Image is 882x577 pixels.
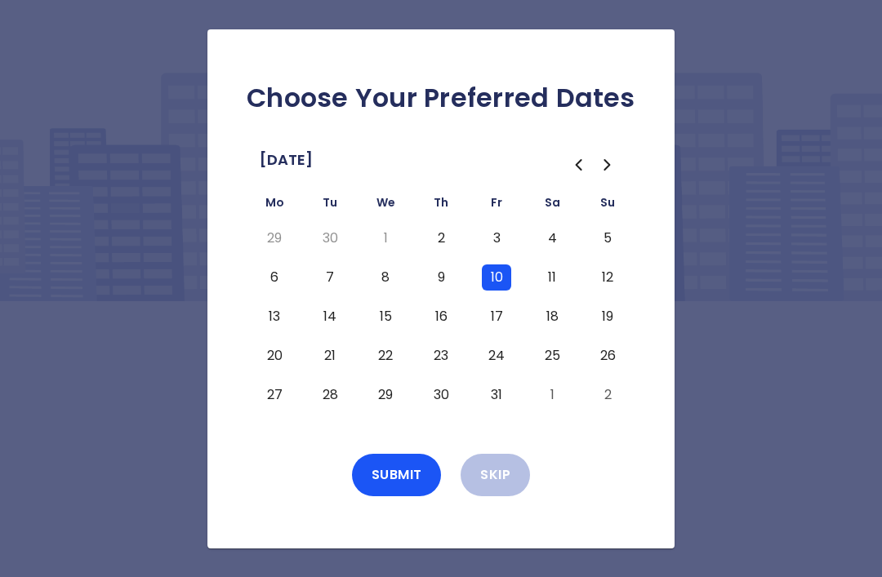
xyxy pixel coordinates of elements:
[593,150,622,180] button: Go to the Next Month
[537,382,567,408] button: Saturday, November 1st, 2025
[524,193,580,219] th: Saturday
[247,193,302,219] th: Monday
[426,343,456,369] button: Thursday, October 23rd, 2025
[593,382,622,408] button: Sunday, November 2nd, 2025
[315,382,345,408] button: Tuesday, October 28th, 2025
[260,264,289,291] button: Monday, October 6th, 2025
[482,343,511,369] button: Friday, October 24th, 2025
[247,193,635,415] table: October 2025
[371,382,400,408] button: Wednesday, October 29th, 2025
[260,304,289,330] button: Monday, October 13th, 2025
[371,264,400,291] button: Wednesday, October 8th, 2025
[234,82,648,114] h2: Choose Your Preferred Dates
[563,150,593,180] button: Go to the Previous Month
[426,382,456,408] button: Thursday, October 30th, 2025
[315,343,345,369] button: Tuesday, October 21st, 2025
[426,225,456,251] button: Thursday, October 2nd, 2025
[482,382,511,408] button: Friday, October 31st, 2025
[461,454,530,496] button: Skip
[426,264,456,291] button: Thursday, October 9th, 2025
[593,225,622,251] button: Sunday, October 5th, 2025
[371,304,400,330] button: Wednesday, October 15th, 2025
[371,225,400,251] button: Wednesday, October 1st, 2025
[537,304,567,330] button: Saturday, October 18th, 2025
[482,225,511,251] button: Friday, October 3rd, 2025
[358,193,413,219] th: Wednesday
[482,264,511,291] button: Friday, October 10th, 2025, selected
[260,343,289,369] button: Monday, October 20th, 2025
[537,225,567,251] button: Saturday, October 4th, 2025
[469,193,524,219] th: Friday
[593,264,622,291] button: Sunday, October 12th, 2025
[371,343,400,369] button: Wednesday, October 22nd, 2025
[537,264,567,291] button: Saturday, October 11th, 2025
[315,264,345,291] button: Tuesday, October 7th, 2025
[593,343,622,369] button: Sunday, October 26th, 2025
[580,193,635,219] th: Sunday
[482,304,511,330] button: Friday, October 17th, 2025
[260,225,289,251] button: Monday, September 29th, 2025
[302,193,358,219] th: Tuesday
[426,304,456,330] button: Thursday, October 16th, 2025
[537,343,567,369] button: Saturday, October 25th, 2025
[413,193,469,219] th: Thursday
[260,382,289,408] button: Monday, October 27th, 2025
[352,454,442,496] button: Submit
[315,225,345,251] button: Tuesday, September 30th, 2025
[593,304,622,330] button: Sunday, October 19th, 2025
[260,147,313,173] span: [DATE]
[315,304,345,330] button: Tuesday, October 14th, 2025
